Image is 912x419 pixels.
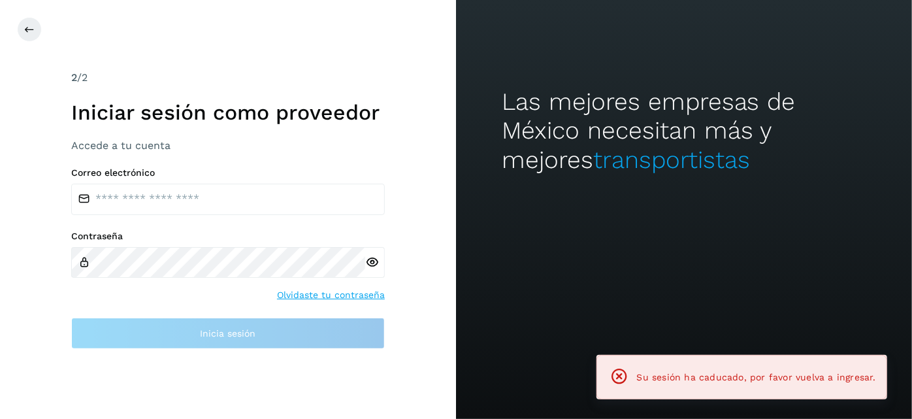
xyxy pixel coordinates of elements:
[71,71,77,84] span: 2
[502,88,866,175] h2: Las mejores empresas de México necesitan más y mejores
[71,167,385,178] label: Correo electrónico
[71,231,385,242] label: Contraseña
[593,146,750,174] span: transportistas
[71,100,385,125] h1: Iniciar sesión como proveedor
[71,139,385,152] h3: Accede a tu cuenta
[201,329,256,338] span: Inicia sesión
[277,288,385,302] a: Olvidaste tu contraseña
[71,318,385,349] button: Inicia sesión
[71,70,385,86] div: /2
[637,372,876,382] span: Su sesión ha caducado, por favor vuelva a ingresar.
